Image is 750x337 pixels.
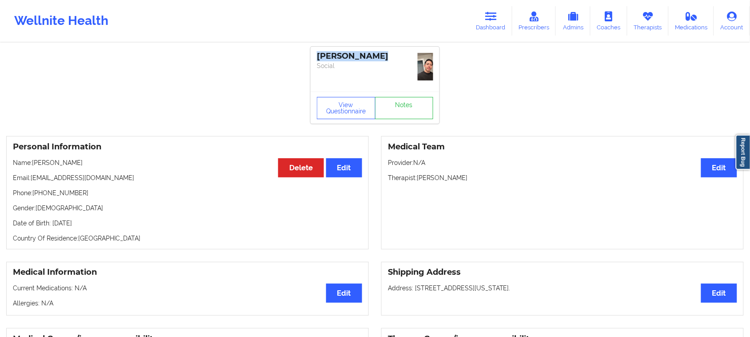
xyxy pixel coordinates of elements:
[375,97,434,119] a: Notes
[669,6,714,36] a: Medications
[701,158,737,177] button: Edit
[13,142,362,152] h3: Personal Information
[13,204,362,213] p: Gender: [DEMOGRAPHIC_DATA]
[326,158,362,177] button: Edit
[512,6,556,36] a: Prescribers
[388,173,737,182] p: Therapist: [PERSON_NAME]
[590,6,627,36] a: Coaches
[13,173,362,182] p: Email: [EMAIL_ADDRESS][DOMAIN_NAME]
[317,61,433,70] p: Social
[278,158,324,177] button: Delete
[13,299,362,308] p: Allergies: N/A
[388,267,737,277] h3: Shipping Address
[701,284,737,303] button: Edit
[326,284,362,303] button: Edit
[13,267,362,277] h3: Medical Information
[13,284,362,293] p: Current Medications: N/A
[13,219,362,228] p: Date of Birth: [DATE]
[13,158,362,167] p: Name: [PERSON_NAME]
[736,135,750,170] a: Report Bug
[470,6,512,36] a: Dashboard
[627,6,669,36] a: Therapists
[388,142,737,152] h3: Medical Team
[418,53,433,80] img: dc21e91c-9ac7-4411-a0d6-6e64f73f3fe6_823fbc6f-7b45-4a9f-95dc-7709b321c6ba5B08867D-9271-435D-8F17-...
[317,51,433,61] div: [PERSON_NAME]
[317,97,375,119] button: View Questionnaire
[13,189,362,197] p: Phone: [PHONE_NUMBER]
[388,158,737,167] p: Provider: N/A
[388,284,737,293] p: Address: [STREET_ADDRESS][US_STATE].
[13,234,362,243] p: Country Of Residence: [GEOGRAPHIC_DATA]
[556,6,590,36] a: Admins
[714,6,750,36] a: Account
